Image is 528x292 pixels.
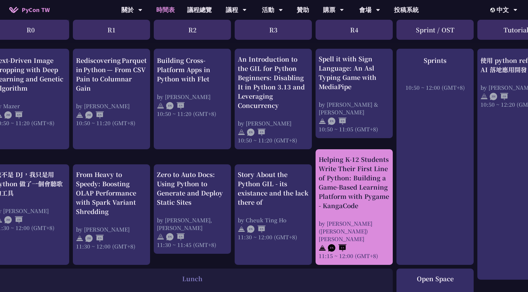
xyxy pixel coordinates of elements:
[480,93,488,100] img: svg+xml;base64,PHN2ZyB4bWxucz0iaHR0cDovL3d3dy53My5vcmcvMjAwMC9zdmciIHdpZHRoPSIyNCIgaGVpZ2h0PSIyNC...
[238,119,309,127] div: by [PERSON_NAME]
[157,109,228,117] div: 10:50 ~ 11:20 (GMT+8)
[319,220,390,243] div: by [PERSON_NAME] ([PERSON_NAME]) [PERSON_NAME]
[157,54,228,144] a: Building Cross-Platform Apps in Python with Flet by [PERSON_NAME] 10:50 ~ 11:20 (GMT+8)
[238,170,309,207] div: Story About the Python GIL - its existance and the lack there of
[76,111,83,119] img: svg+xml;base64,PHN2ZyB4bWxucz0iaHR0cDovL3d3dy53My5vcmcvMjAwMC9zdmciIHdpZHRoPSIyNCIgaGVpZ2h0PSIyNC...
[400,83,471,91] div: 10:50 ~ 12:00 (GMT+8)
[319,244,326,252] img: svg+xml;base64,PHN2ZyB4bWxucz0iaHR0cDovL3d3dy53My5vcmcvMjAwMC9zdmciIHdpZHRoPSIyNCIgaGVpZ2h0PSIyNC...
[238,136,309,144] div: 10:50 ~ 11:20 (GMT+8)
[238,55,309,110] div: An Introduction to the GIL for Python Beginners: Disabling It in Python 3.13 and Leveraging Concu...
[4,111,23,119] img: ZHEN.371966e.svg
[76,170,147,260] a: From Heavy to Speedy: Boosting OLAP Performance with Spark Variant Shredding by [PERSON_NAME] 11:...
[9,7,19,13] img: Home icon of PyCon TW 2025
[157,93,228,100] div: by [PERSON_NAME]
[319,155,390,210] div: Helping K-12 Students Write Their First Line of Python: Building a Game-Based Learning Platform w...
[3,2,56,18] a: PyCon TW
[76,56,147,93] div: Rediscovering Parquet in Python — From CSV Pain to Columnar Gain
[76,119,147,126] div: 10:50 ~ 11:20 (GMT+8)
[238,170,309,260] a: Story About the Python GIL - its existance and the lack there of by Cheuk Ting Ho 11:30 ~ 12:00 (...
[319,125,390,133] div: 10:50 ~ 11:05 (GMT+8)
[76,170,147,216] div: From Heavy to Speedy: Boosting OLAP Performance with Spark Variant Shredding
[319,101,390,116] div: by [PERSON_NAME] & [PERSON_NAME]
[85,111,104,119] img: ZHEN.371966e.svg
[235,20,312,40] div: R3
[157,241,228,249] div: 11:30 ~ 11:45 (GMT+8)
[157,56,228,83] div: Building Cross-Platform Apps in Python with Flet
[157,216,228,232] div: by [PERSON_NAME], [PERSON_NAME]
[76,242,147,250] div: 11:30 ~ 12:00 (GMT+8)
[238,54,309,144] a: An Introduction to the GIL for Python Beginners: Disabling It in Python 3.13 and Leveraging Concu...
[319,252,390,260] div: 11:15 ~ 12:00 (GMT+8)
[247,225,266,233] img: ENEN.5a408d1.svg
[396,20,474,40] div: Sprint / OST
[319,54,390,133] a: Spell it with Sign Language: An Asl Typing Game with MediaPipe by [PERSON_NAME] & [PERSON_NAME] 1...
[238,225,245,233] img: svg+xml;base64,PHN2ZyB4bWxucz0iaHR0cDovL3d3dy53My5vcmcvMjAwMC9zdmciIHdpZHRoPSIyNCIgaGVpZ2h0PSIyNC...
[490,8,497,12] img: Locale Icon
[319,155,390,260] a: Helping K-12 Students Write Their First Line of Python: Building a Game-Based Learning Platform w...
[76,102,147,109] div: by [PERSON_NAME]
[154,20,231,40] div: R2
[76,225,147,233] div: by [PERSON_NAME]
[157,233,164,241] img: svg+xml;base64,PHN2ZyB4bWxucz0iaHR0cDovL3d3dy53My5vcmcvMjAwMC9zdmciIHdpZHRoPSIyNCIgaGVpZ2h0PSIyNC...
[400,56,471,65] div: Sprints
[76,235,83,242] img: svg+xml;base64,PHN2ZyB4bWxucz0iaHR0cDovL3d3dy53My5vcmcvMjAwMC9zdmciIHdpZHRoPSIyNCIgaGVpZ2h0PSIyNC...
[166,233,185,241] img: ENEN.5a408d1.svg
[73,20,150,40] div: R1
[22,5,50,14] span: PyCon TW
[157,102,164,109] img: svg+xml;base64,PHN2ZyB4bWxucz0iaHR0cDovL3d3dy53My5vcmcvMjAwMC9zdmciIHdpZHRoPSIyNCIgaGVpZ2h0PSIyNC...
[400,274,471,283] div: Open Space
[4,216,23,224] img: ZHZH.38617ef.svg
[238,129,245,136] img: svg+xml;base64,PHN2ZyB4bWxucz0iaHR0cDovL3d3dy53My5vcmcvMjAwMC9zdmciIHdpZHRoPSIyNCIgaGVpZ2h0PSIyNC...
[247,129,266,136] img: ENEN.5a408d1.svg
[238,216,309,224] div: by Cheuk Ting Ho
[328,244,346,252] img: ENEN.5a408d1.svg
[319,54,390,91] div: Spell it with Sign Language: An Asl Typing Game with MediaPipe
[157,170,228,207] div: Zero to Auto Docs: Using Python to Generate and Deploy Static Sites
[319,117,326,125] img: svg+xml;base64,PHN2ZyB4bWxucz0iaHR0cDovL3d3dy53My5vcmcvMjAwMC9zdmciIHdpZHRoPSIyNCIgaGVpZ2h0PSIyNC...
[328,117,346,125] img: ENEN.5a408d1.svg
[76,54,147,144] a: Rediscovering Parquet in Python — From CSV Pain to Columnar Gain by [PERSON_NAME] 10:50 ~ 11:20 (...
[316,20,393,40] div: R4
[238,233,309,241] div: 11:30 ~ 12:00 (GMT+8)
[85,235,104,242] img: ZHEN.371966e.svg
[157,170,228,249] a: Zero to Auto Docs: Using Python to Generate and Deploy Static Sites by [PERSON_NAME], [PERSON_NAM...
[490,93,508,100] img: ZHZH.38617ef.svg
[166,102,185,109] img: ENEN.5a408d1.svg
